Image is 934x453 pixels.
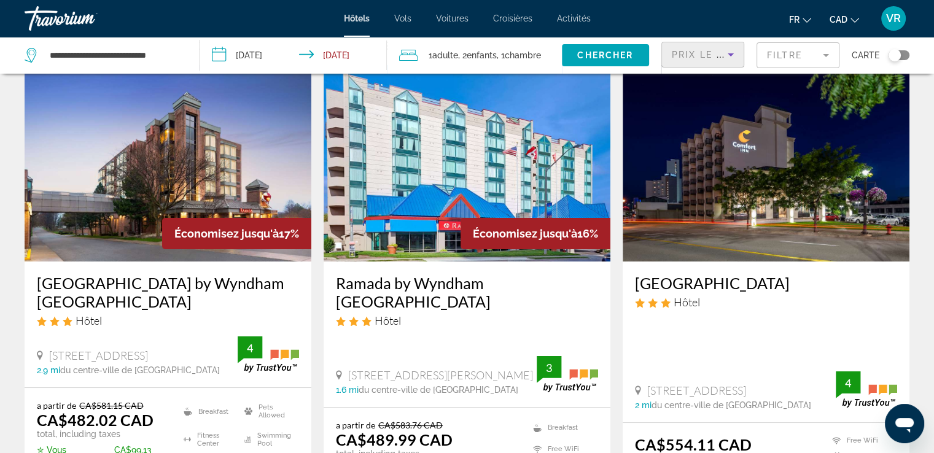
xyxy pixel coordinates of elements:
[789,10,811,28] button: Change language
[37,429,168,439] p: total, including taxes
[674,295,700,309] span: Hôtel
[336,274,598,311] a: Ramada by Wyndham [GEOGRAPHIC_DATA]
[238,428,299,451] li: Swimming Pool
[336,314,598,327] div: 3 star Hotel
[37,411,154,429] ins: CA$482.02 CAD
[387,37,562,74] button: Travelers: 1 adult, 2 children
[25,65,311,261] img: Hotel image
[577,50,633,60] span: Chercher
[852,47,879,64] span: Carte
[635,295,897,309] div: 3 star Hotel
[830,10,859,28] button: Change currency
[79,400,144,411] del: CA$581.15 CAD
[830,15,847,25] span: CAD
[49,349,148,362] span: [STREET_ADDRESS]
[537,360,561,375] div: 3
[473,227,577,240] span: Économisez jusqu'à
[836,376,860,390] div: 4
[497,47,541,64] span: , 1
[432,50,458,60] span: Adulte
[37,274,299,311] a: [GEOGRAPHIC_DATA] by Wyndham [GEOGRAPHIC_DATA]
[37,314,299,327] div: 3 star Hotel
[886,12,901,25] span: VR
[348,368,533,382] span: [STREET_ADDRESS][PERSON_NAME]
[458,47,497,64] span: , 2
[672,47,734,62] mat-select: Sort by
[177,428,238,451] li: Fitness Center
[238,400,299,422] li: Pets Allowed
[324,65,610,261] img: Hotel image
[789,15,800,25] span: fr
[200,37,387,74] button: Check-in date: Dec 1, 2025 Check-out date: Dec 7, 2025
[557,14,591,23] a: Activités
[652,400,811,410] span: du centre-ville de [GEOGRAPHIC_DATA]
[537,356,598,392] img: trustyou-badge.svg
[375,314,401,327] span: Hôtel
[336,430,453,449] ins: CA$489.99 CAD
[177,400,238,422] li: Breakfast
[562,44,649,66] button: Chercher
[623,65,909,261] img: Hotel image
[647,384,746,397] span: [STREET_ADDRESS]
[174,227,279,240] span: Économisez jusqu'à
[672,50,768,60] span: Prix le plus bas
[238,341,262,355] div: 4
[336,420,375,430] span: a partir de
[344,14,370,23] a: Hôtels
[378,420,443,430] del: CA$583.76 CAD
[37,365,60,375] span: 2.9 mi
[436,14,469,23] a: Voitures
[37,400,76,411] span: a partir de
[60,365,220,375] span: du centre-ville de [GEOGRAPHIC_DATA]
[359,385,518,395] span: du centre-ville de [GEOGRAPHIC_DATA]
[878,6,909,31] button: User Menu
[527,420,598,435] li: Breakfast
[162,218,311,249] div: 17%
[429,47,458,64] span: 1
[493,14,532,23] a: Croisières
[467,50,497,60] span: Enfants
[505,50,541,60] span: Chambre
[757,42,839,69] button: Filter
[76,314,102,327] span: Hôtel
[394,14,411,23] a: Vols
[885,404,924,443] iframe: Bouton de lancement de la fenêtre de messagerie
[25,2,147,34] a: Travorium
[879,50,909,61] button: Toggle map
[238,336,299,373] img: trustyou-badge.svg
[635,400,652,410] span: 2 mi
[461,218,610,249] div: 16%
[635,274,897,292] a: [GEOGRAPHIC_DATA]
[826,435,897,446] li: Free WiFi
[336,385,359,395] span: 1.6 mi
[836,371,897,408] img: trustyou-badge.svg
